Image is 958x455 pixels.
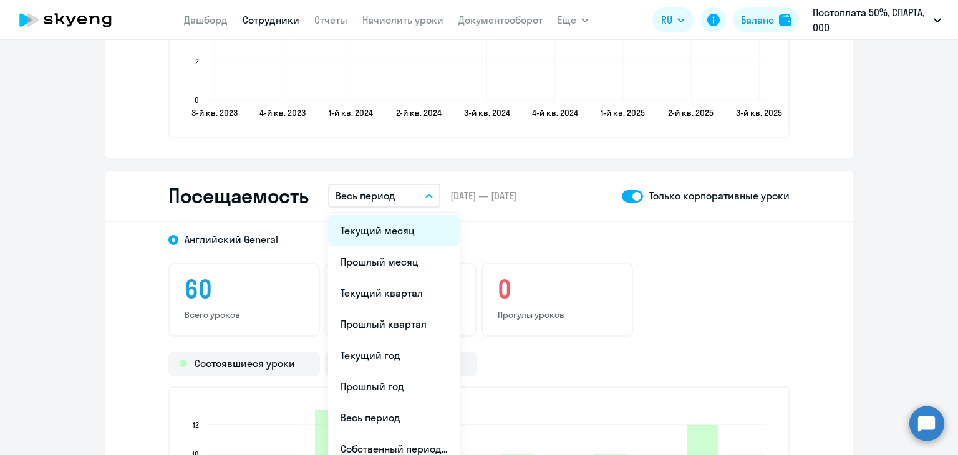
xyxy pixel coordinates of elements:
[558,7,589,32] button: Ещё
[336,188,395,203] p: Весь период
[329,107,373,118] text: 1-й кв. 2024
[184,14,228,26] a: Дашборд
[314,14,347,26] a: Отчеты
[779,14,791,26] img: balance
[185,232,278,246] span: Английский General
[806,5,947,35] button: Постоплата 50%, СПАРТА, ООО
[601,107,645,118] text: 1-й кв. 2025
[532,107,578,118] text: 4-й кв. 2024
[243,14,299,26] a: Сотрудники
[498,309,617,320] p: Прогулы уроков
[168,183,308,208] h2: Посещаемость
[193,420,199,429] text: 12
[328,184,440,208] button: Весь период
[195,95,199,105] text: 0
[362,14,443,26] a: Начислить уроки
[458,14,543,26] a: Документооборот
[661,12,672,27] span: RU
[736,107,782,118] text: 3-й кв. 2025
[185,309,304,320] p: Всего уроков
[652,7,694,32] button: RU
[168,352,320,376] div: Состоявшиеся уроки
[558,12,576,27] span: Ещё
[464,107,510,118] text: 3-й кв. 2024
[741,12,774,27] div: Баланс
[498,274,617,304] h3: 0
[259,107,306,118] text: 4-й кв. 2023
[733,7,799,32] button: Балансbalance
[813,5,929,35] p: Постоплата 50%, СПАРТА, ООО
[325,352,477,376] div: Прогулы
[668,107,714,118] text: 2-й кв. 2025
[191,107,238,118] text: 3-й кв. 2023
[195,57,199,66] text: 2
[649,188,790,203] p: Только корпоративные уроки
[185,274,304,304] h3: 60
[396,107,442,118] text: 2-й кв. 2024
[450,189,516,203] span: [DATE] — [DATE]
